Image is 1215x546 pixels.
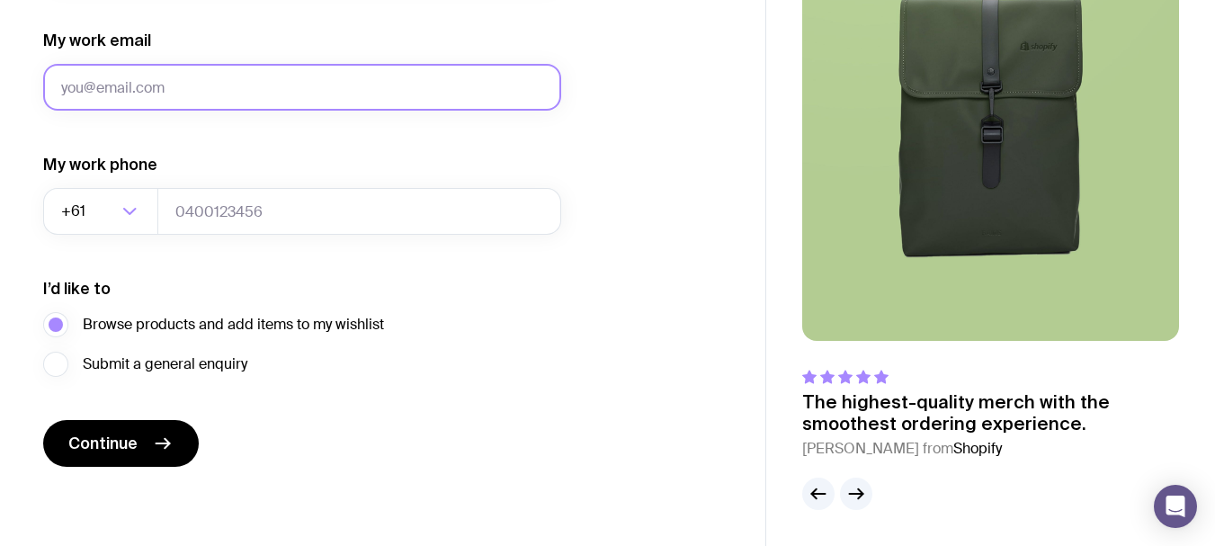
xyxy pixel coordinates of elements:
input: you@email.com [43,64,561,111]
label: My work email [43,30,151,51]
label: My work phone [43,154,157,175]
span: Submit a general enquiry [83,354,247,375]
span: Shopify [953,439,1002,458]
input: 0400123456 [157,188,561,235]
p: The highest-quality merch with the smoothest ordering experience. [802,391,1179,434]
span: +61 [61,188,89,235]
cite: [PERSON_NAME] from [802,438,1179,460]
input: Search for option [89,188,117,235]
span: Browse products and add items to my wishlist [83,314,384,336]
button: Continue [43,420,199,467]
div: Search for option [43,188,158,235]
label: I’d like to [43,278,111,300]
div: Open Intercom Messenger [1154,485,1197,528]
span: Continue [68,433,138,454]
